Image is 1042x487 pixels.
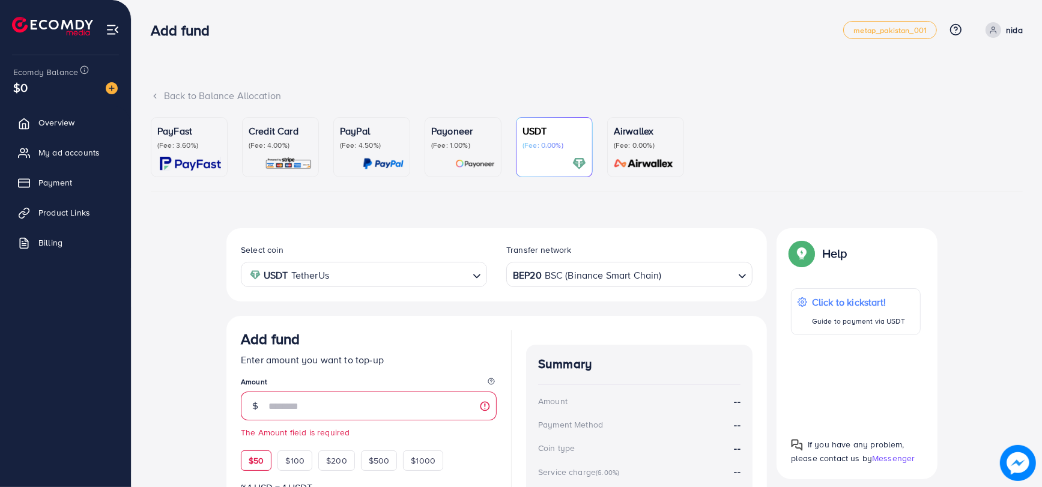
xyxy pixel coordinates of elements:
p: PayFast [157,124,221,138]
a: Product Links [9,201,122,225]
span: metap_pakistan_001 [853,26,927,34]
img: card [572,157,586,171]
a: My ad accounts [9,141,122,165]
span: My ad accounts [38,147,100,159]
span: $50 [249,455,264,467]
p: Airwallex [614,124,677,138]
img: coin [250,270,261,280]
p: (Fee: 4.50%) [340,141,404,150]
label: Transfer network [506,244,572,256]
img: menu [106,23,120,37]
strong: -- [735,465,741,478]
span: $1000 [411,455,435,467]
p: Enter amount you want to top-up [241,352,497,367]
div: Coin type [538,442,575,454]
input: Search for option [663,265,733,284]
span: $100 [285,455,304,467]
p: Payoneer [431,124,495,138]
span: Payment [38,177,72,189]
img: card [455,157,495,171]
span: BSC (Binance Smart Chain) [545,267,662,284]
img: card [265,157,312,171]
a: Billing [9,231,122,255]
p: nida [1006,23,1023,37]
h4: Summary [538,357,741,372]
div: Amount [538,395,568,407]
p: (Fee: 3.60%) [157,141,221,150]
div: Back to Balance Allocation [151,89,1023,103]
p: PayPal [340,124,404,138]
div: Search for option [506,262,753,286]
span: Overview [38,116,74,129]
small: The Amount field is required [241,426,497,438]
a: Overview [9,110,122,135]
input: Search for option [333,265,468,284]
p: Help [822,246,847,261]
p: Guide to payment via USDT [812,314,905,328]
span: If you have any problem, please contact us by [791,438,904,464]
div: Payment Method [538,419,603,431]
p: Credit Card [249,124,312,138]
strong: USDT [264,267,288,284]
strong: -- [735,395,741,408]
span: TetherUs [291,267,329,284]
span: Billing [38,237,62,249]
div: Service charge [538,466,623,478]
span: Product Links [38,207,90,219]
h3: Add fund [241,330,300,348]
p: (Fee: 1.00%) [431,141,495,150]
img: image [106,82,118,94]
img: card [610,157,677,171]
img: Popup guide [791,439,803,451]
img: card [363,157,404,171]
legend: Amount [241,377,497,392]
img: logo [12,17,93,35]
div: Search for option [241,262,487,286]
img: image [1000,445,1036,481]
strong: -- [735,418,741,432]
a: Payment [9,171,122,195]
span: $0 [13,79,28,96]
small: (6.00%) [596,468,619,477]
p: (Fee: 0.00%) [523,141,586,150]
img: card [160,157,221,171]
p: (Fee: 4.00%) [249,141,312,150]
h3: Add fund [151,22,219,39]
strong: -- [735,441,741,455]
strong: BEP20 [513,267,542,284]
span: Ecomdy Balance [13,66,78,78]
p: (Fee: 0.00%) [614,141,677,150]
label: Select coin [241,244,283,256]
a: metap_pakistan_001 [843,21,937,39]
p: USDT [523,124,586,138]
p: Click to kickstart! [812,295,905,309]
img: Popup guide [791,243,813,264]
span: Messenger [872,452,915,464]
a: nida [981,22,1023,38]
span: $200 [326,455,347,467]
span: $500 [369,455,390,467]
